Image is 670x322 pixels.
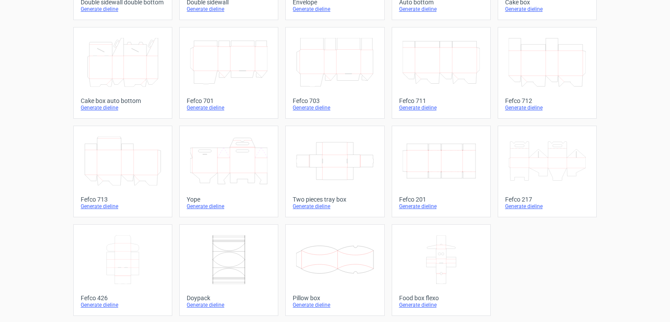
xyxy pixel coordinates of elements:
div: Generate dieline [505,104,589,111]
div: Generate dieline [187,6,271,13]
div: Generate dieline [187,301,271,308]
a: Fefco 712Generate dieline [498,27,597,119]
div: Generate dieline [293,301,377,308]
div: Cake box auto bottom [81,97,165,104]
div: Generate dieline [81,203,165,210]
a: Fefco 713Generate dieline [73,126,172,217]
div: Generate dieline [81,104,165,111]
a: Fefco 426Generate dieline [73,224,172,316]
a: Fefco 217Generate dieline [498,126,597,217]
a: Fefco 703Generate dieline [285,27,384,119]
div: Generate dieline [293,6,377,13]
div: Pillow box [293,295,377,301]
div: Fefco 701 [187,97,271,104]
div: Yope [187,196,271,203]
div: Generate dieline [399,203,483,210]
div: Generate dieline [399,104,483,111]
div: Fefco 713 [81,196,165,203]
div: Generate dieline [505,203,589,210]
div: Generate dieline [81,6,165,13]
div: Food box flexo [399,295,483,301]
div: Fefco 201 [399,196,483,203]
a: Cake box auto bottomGenerate dieline [73,27,172,119]
a: Fefco 201Generate dieline [392,126,491,217]
a: DoypackGenerate dieline [179,224,278,316]
a: Fefco 701Generate dieline [179,27,278,119]
div: Fefco 712 [505,97,589,104]
div: Two pieces tray box [293,196,377,203]
a: Food box flexoGenerate dieline [392,224,491,316]
div: Generate dieline [399,6,483,13]
a: Pillow boxGenerate dieline [285,224,384,316]
a: YopeGenerate dieline [179,126,278,217]
div: Generate dieline [505,6,589,13]
a: Fefco 711Generate dieline [392,27,491,119]
div: Generate dieline [293,104,377,111]
div: Generate dieline [187,203,271,210]
div: Fefco 426 [81,295,165,301]
div: Generate dieline [81,301,165,308]
div: Fefco 217 [505,196,589,203]
div: Generate dieline [399,301,483,308]
div: Generate dieline [293,203,377,210]
a: Two pieces tray boxGenerate dieline [285,126,384,217]
div: Fefco 711 [399,97,483,104]
div: Generate dieline [187,104,271,111]
div: Fefco 703 [293,97,377,104]
div: Doypack [187,295,271,301]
